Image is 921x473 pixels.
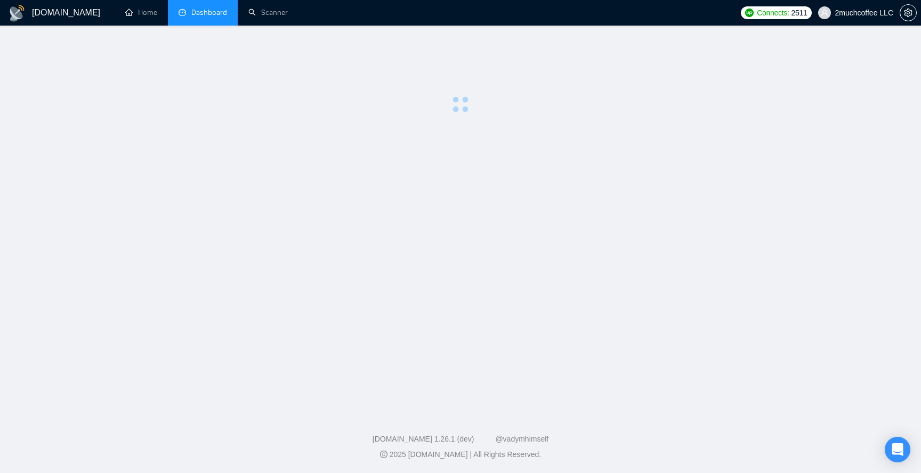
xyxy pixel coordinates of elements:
a: [DOMAIN_NAME] 1.26.1 (dev) [373,435,474,443]
span: setting [900,9,916,17]
a: searchScanner [248,8,288,17]
span: copyright [380,451,387,458]
a: @vadymhimself [495,435,548,443]
img: logo [9,5,26,22]
span: Connects: [757,7,789,19]
span: dashboard [179,9,186,16]
span: 2511 [791,7,807,19]
img: upwork-logo.png [745,9,754,17]
button: setting [900,4,917,21]
a: homeHome [125,8,157,17]
div: Open Intercom Messenger [885,437,910,462]
span: user [821,9,828,17]
a: setting [900,9,917,17]
span: Dashboard [191,8,227,17]
div: 2025 [DOMAIN_NAME] | All Rights Reserved. [9,449,912,460]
